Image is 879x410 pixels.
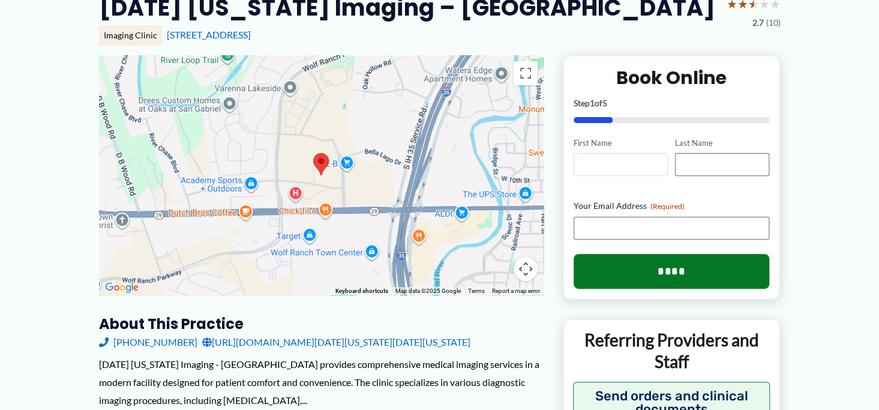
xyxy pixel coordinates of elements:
[514,257,538,281] button: Map camera controls
[492,288,540,294] a: Report a map error
[574,99,770,107] p: Step of
[574,137,668,149] label: First Name
[202,333,470,351] a: [URL][DOMAIN_NAME][DATE][US_STATE][DATE][US_STATE]
[167,29,251,40] a: [STREET_ADDRESS]
[335,287,388,295] button: Keyboard shortcuts
[574,200,770,212] label: Your Email Address
[99,315,544,333] h3: About this practice
[752,15,764,31] span: 2.7
[395,288,461,294] span: Map data ©2025 Google
[650,202,685,211] span: (Required)
[590,98,595,108] span: 1
[602,98,607,108] span: 5
[99,333,197,351] a: [PHONE_NUMBER]
[573,329,770,373] p: Referring Providers and Staff
[514,61,538,85] button: Toggle fullscreen view
[574,66,770,89] h2: Book Online
[102,280,142,295] img: Google
[468,288,485,294] a: Terms (opens in new tab)
[99,355,544,409] div: [DATE] [US_STATE] Imaging - [GEOGRAPHIC_DATA] provides comprehensive medical imaging services in ...
[102,280,142,295] a: Open this area in Google Maps (opens a new window)
[675,137,769,149] label: Last Name
[766,15,781,31] span: (10)
[99,25,162,46] div: Imaging Clinic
